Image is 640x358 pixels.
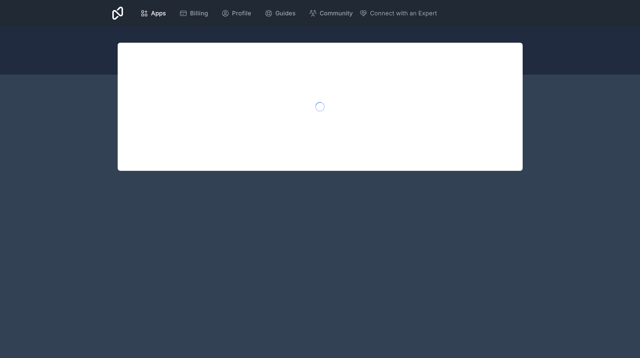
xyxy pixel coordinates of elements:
a: Guides [259,6,301,21]
span: Profile [232,9,251,18]
a: Billing [174,6,213,21]
span: Apps [151,9,166,18]
a: Profile [216,6,257,21]
a: Community [304,6,358,21]
a: Apps [135,6,171,21]
span: Billing [190,9,208,18]
span: Community [320,9,353,18]
button: Connect with an Expert [359,9,437,18]
span: Connect with an Expert [370,9,437,18]
span: Guides [275,9,296,18]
